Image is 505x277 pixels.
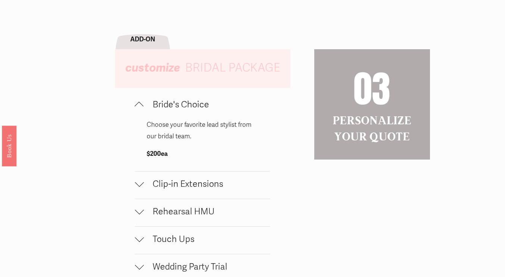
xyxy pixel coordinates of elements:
div: Bride's Choice [135,119,270,171]
button: Bride's Choice [135,92,270,119]
span: Touch Ups [144,234,270,245]
em: customize [125,60,180,75]
span: Rehearsal HMU [144,206,270,217]
button: Rehearsal HMU [135,199,270,226]
a: Book Us [2,125,16,166]
strong: $200ea [147,150,168,158]
span: Wedding Party Trial [144,261,270,272]
p: Choose your favorite lead stylist from our bridal team. [147,119,259,142]
span: Clip-in Extensions [144,179,270,189]
strong: ADD-ON [130,35,155,43]
span: BRIDAL PACKAGE [185,61,280,75]
span: Bride's Choice [144,99,270,110]
button: Clip-in Extensions [135,171,270,199]
button: Touch Ups [135,227,270,254]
